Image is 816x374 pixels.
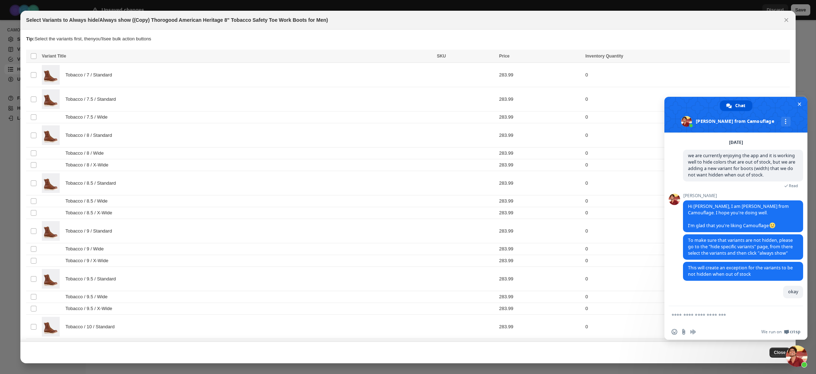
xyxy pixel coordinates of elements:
textarea: Compose your message... [672,306,786,324]
td: 283.99 [497,243,583,255]
td: 283.99 [497,315,583,339]
img: TG206818-3.jpg [42,89,60,109]
td: 283.99 [497,291,583,303]
td: 0 [583,148,790,159]
td: 0 [583,243,790,255]
span: Variant Title [42,54,66,59]
span: Tobacco / 9.5 / Standard [65,275,120,283]
a: Chat [720,100,752,111]
td: 283.99 [497,207,583,219]
span: We run on [761,329,782,335]
span: Tobacco / 9.5 / X-Wide [65,305,116,312]
h2: Select Variants to Always hide/Always show ((Copy) Thorogood American Heritage 8" Tobacco Safety ... [26,16,328,24]
strong: Tip: [26,36,35,41]
span: Insert an emoji [672,329,677,335]
span: Tobacco / 9 / Standard [65,228,116,235]
td: 0 [583,123,790,148]
td: 0 [583,303,790,315]
span: Tobacco / 9.5 / Wide [65,293,112,300]
span: Tobacco / 8 / Wide [65,150,108,157]
img: TG206818-3.jpg [42,317,60,336]
span: Tobacco / 10 / Standard [65,323,118,330]
img: TG206818-3.jpg [42,125,60,145]
td: 0 [583,207,790,219]
td: 0 [583,159,790,171]
p: Select the variants first, then you'll see bulk action buttons [26,35,790,43]
a: Close chat [786,345,807,367]
td: 283.99 [497,339,583,351]
td: 283.99 [497,171,583,195]
td: 0 [583,195,790,207]
td: 283.99 [497,63,583,87]
span: SKU [437,54,446,59]
img: TG206818-3.jpg [42,221,60,241]
span: Inventory Quantity [585,54,623,59]
td: 283.99 [497,111,583,123]
span: Close [774,350,786,355]
span: Close chat [796,100,803,108]
span: Tobacco / 8.5 / Wide [65,198,112,205]
td: 283.99 [497,87,583,111]
td: 283.99 [497,123,583,148]
td: 283.99 [497,255,583,267]
span: Tobacco / 8.5 / X-Wide [65,209,116,216]
div: [DATE] [729,140,743,145]
td: 0 [583,315,790,339]
span: To make sure that variants are not hidden, please go to the "hide specific variants" page, from t... [688,237,793,256]
span: Tobacco / 8 / Standard [65,132,116,139]
td: 283.99 [497,159,583,171]
span: we are currently enjoying the app and it is working well to hide colors that are out of stock, bu... [688,153,795,178]
span: Read [789,183,798,188]
span: okay [788,289,798,295]
span: Tobacco / 7.5 / Standard [65,96,120,103]
td: 0 [583,171,790,195]
span: [PERSON_NAME] [683,193,803,198]
button: Close [770,348,790,358]
span: Crisp [790,329,800,335]
span: Chat [735,100,745,111]
span: Tobacco / 10 / Wide [65,341,110,348]
td: 0 [583,63,790,87]
span: Tobacco / 7 / Standard [65,71,116,79]
td: 0 [583,339,790,351]
button: Close [781,15,791,25]
td: 0 [583,87,790,111]
td: 0 [583,219,790,243]
span: Tobacco / 8.5 / Standard [65,180,120,187]
img: TG206818-3.jpg [42,269,60,289]
span: Audio message [690,329,696,335]
span: Send a file [681,329,687,335]
td: 283.99 [497,148,583,159]
td: 0 [583,267,790,291]
a: We run onCrisp [761,329,800,335]
span: Tobacco / 9 / Wide [65,245,108,253]
span: Tobacco / 9 / X-Wide [65,257,112,264]
span: Tobacco / 7.5 / Wide [65,114,112,121]
img: TG206818-3.jpg [42,65,60,85]
span: Tobacco / 8 / X-Wide [65,161,112,169]
td: 283.99 [497,219,583,243]
td: 283.99 [497,267,583,291]
span: Hi [PERSON_NAME], I am [PERSON_NAME] from Camouflage. I hope you're doing well. I'm glad that you... [688,203,789,229]
td: 0 [583,255,790,267]
span: Price [499,54,510,59]
td: 283.99 [497,195,583,207]
img: TG206818-3.jpg [42,173,60,193]
td: 0 [583,291,790,303]
td: 283.99 [497,303,583,315]
span: This will create an exception for the variants to be not hidden when out of stock [688,265,793,277]
td: 0 [583,111,790,123]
